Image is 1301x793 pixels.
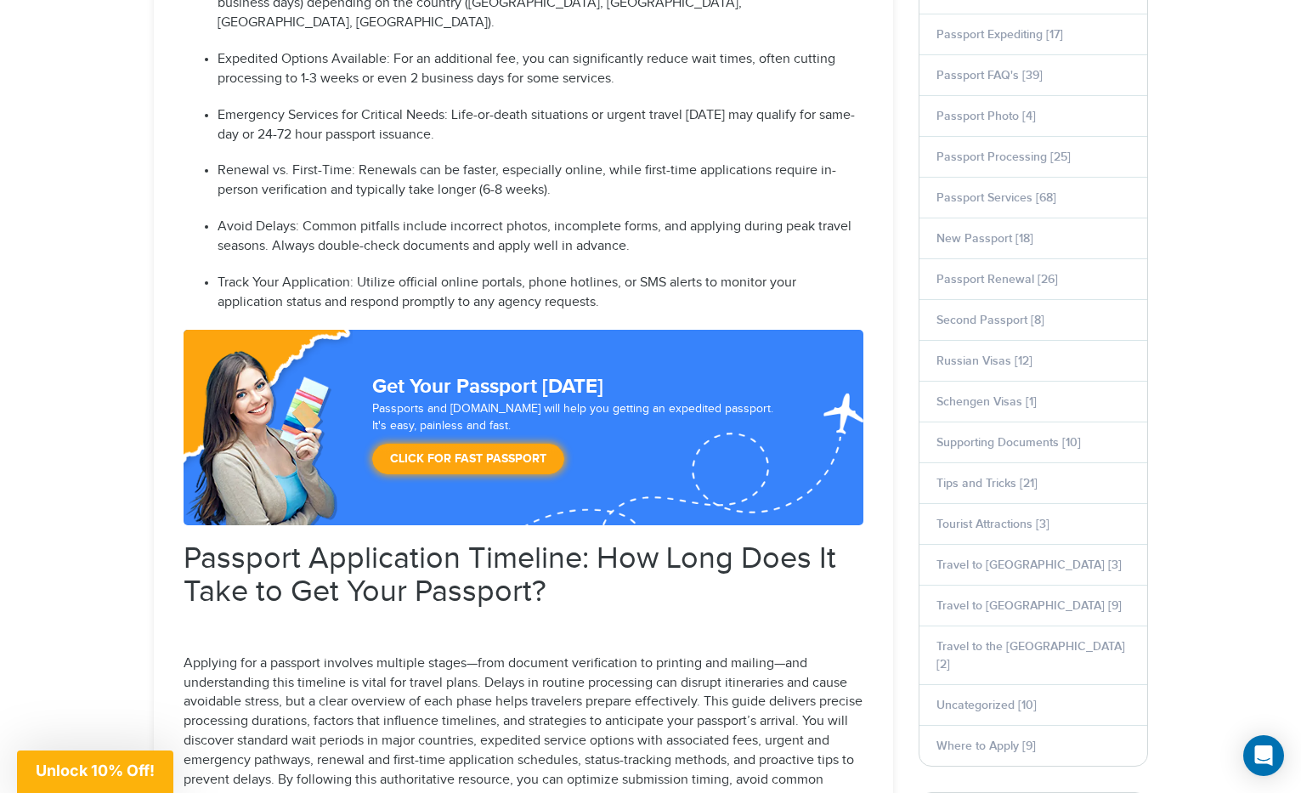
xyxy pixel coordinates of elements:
[936,698,1037,712] a: Uncategorized [10]
[936,476,1038,490] a: Tips and Tricks [21]
[218,50,863,89] p: Expedited Options Available: For an additional fee, you can significantly reduce wait times, ofte...
[218,106,863,145] p: Emergency Services for Critical Needs: Life-or-death situations or urgent travel [DATE] may quali...
[936,109,1036,123] a: Passport Photo [4]
[936,639,1125,671] a: Travel to the [GEOGRAPHIC_DATA] [2]
[218,161,863,201] p: Renewal vs. First-Time: Renewals can be faster, especially online, while first-time applications ...
[17,751,173,793] div: Unlock 10% Off!
[936,313,1044,327] a: Second Passport [8]
[936,394,1037,409] a: Schengen Visas [1]
[184,542,863,609] h1: Passport Application Timeline: How Long Does It Take to Get Your Passport?
[936,598,1122,613] a: Travel to [GEOGRAPHIC_DATA] [9]
[936,27,1063,42] a: Passport Expediting [17]
[372,374,603,399] strong: Get Your Passport [DATE]
[218,274,863,313] p: Track Your Application: Utilize official online portals, phone hotlines, or SMS alerts to monitor...
[372,444,564,474] a: Click for Fast Passport
[936,68,1043,82] a: Passport FAQ's [39]
[36,762,155,779] span: Unlock 10% Off!
[936,190,1056,205] a: Passport Services [68]
[936,517,1049,531] a: Tourist Attractions [3]
[218,218,863,257] p: Avoid Delays: Common pitfalls include incorrect photos, incomplete forms, and applying during pea...
[936,558,1122,572] a: Travel to [GEOGRAPHIC_DATA] [3]
[936,435,1081,450] a: Supporting Documents [10]
[1243,735,1284,776] div: Open Intercom Messenger
[936,272,1058,286] a: Passport Renewal [26]
[936,150,1071,164] a: Passport Processing [25]
[936,739,1036,753] a: Where to Apply [9]
[936,354,1032,368] a: Russian Visas [12]
[365,401,789,483] div: Passports and [DOMAIN_NAME] will help you getting an expedited passport. It's easy, painless and ...
[936,231,1033,246] a: New Passport [18]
